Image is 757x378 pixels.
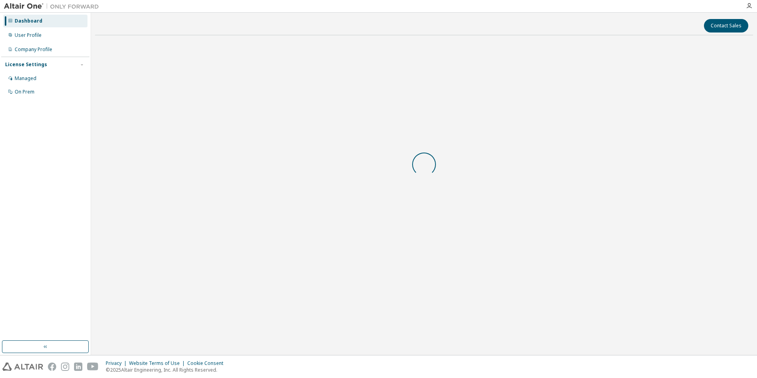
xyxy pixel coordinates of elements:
div: Company Profile [15,46,52,53]
div: Cookie Consent [187,360,228,367]
img: altair_logo.svg [2,363,43,371]
img: facebook.svg [48,363,56,371]
div: Website Terms of Use [129,360,187,367]
div: Managed [15,75,36,82]
button: Contact Sales [704,19,748,32]
div: User Profile [15,32,42,38]
img: instagram.svg [61,363,69,371]
div: Dashboard [15,18,42,24]
img: Altair One [4,2,103,10]
img: youtube.svg [87,363,99,371]
div: Privacy [106,360,129,367]
p: © 2025 Altair Engineering, Inc. All Rights Reserved. [106,367,228,373]
div: On Prem [15,89,34,95]
img: linkedin.svg [74,363,82,371]
div: License Settings [5,61,47,68]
